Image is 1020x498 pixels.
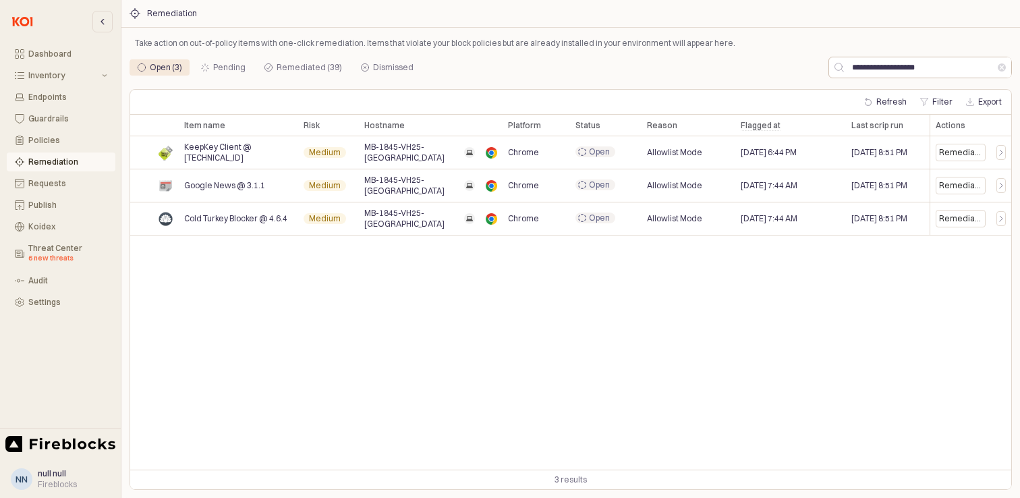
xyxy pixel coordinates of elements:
[364,120,405,131] span: Hostname
[16,472,28,486] div: nn
[7,196,115,215] button: Publish
[647,120,677,131] span: Reason
[28,200,107,210] div: Publish
[130,470,1011,489] div: Table toolbar
[7,293,115,312] button: Settings
[589,179,610,190] span: Open
[150,59,182,76] div: Open (3)
[589,213,610,223] span: Open
[28,71,99,80] div: Inventory
[7,239,115,269] button: Threat Center
[936,210,986,227] div: Remediate
[998,63,1006,72] button: Clear
[38,479,77,490] div: Fireblocks
[851,120,903,131] span: Last scrip run
[28,136,107,145] div: Policies
[28,244,107,264] div: Threat Center
[7,174,115,193] button: Requests
[364,142,459,163] span: MB-1845-VH25-[GEOGRAPHIC_DATA]
[304,120,320,131] span: Risk
[508,180,539,191] span: Chrome
[11,468,32,490] button: nn
[508,213,539,224] span: Chrome
[936,144,986,161] div: Remediate
[936,120,965,131] span: Actions
[193,59,254,76] div: Pending
[353,59,422,76] div: Dismissed
[28,253,107,264] div: 6 new threats
[7,153,115,171] button: Remediation
[741,147,797,158] span: [DATE] 6:44 PM
[575,120,600,131] span: Status
[28,92,107,102] div: Endpoints
[256,59,350,76] div: Remediated (39)
[38,468,66,478] span: null null
[147,9,197,18] div: Remediation
[851,180,907,191] span: [DATE] 8:51 PM
[28,276,107,285] div: Audit
[915,94,958,110] button: Filter
[555,473,587,487] div: 3 results
[130,59,190,76] div: Open (3)
[28,298,107,307] div: Settings
[7,45,115,63] button: Dashboard
[28,157,107,167] div: Remediation
[184,213,287,224] span: Cold Turkey Blocker @ 4.6.4
[28,222,107,231] div: Koidex
[184,180,265,191] span: Google News @ 3.1.1
[741,180,797,191] span: [DATE] 7:44 AM
[859,94,912,110] button: Refresh
[936,177,986,194] div: Remediate
[184,142,293,163] span: KeepKey Client @ [TECHNICAL_ID]
[7,109,115,128] button: Guardrails
[647,180,702,191] span: Allowlist Mode
[364,175,459,196] span: MB-1845-VH25-[GEOGRAPHIC_DATA]
[961,94,1007,110] button: Export
[309,180,341,191] span: Medium
[851,213,907,224] span: [DATE] 8:51 PM
[364,208,459,229] span: MB-1845-VH25-[GEOGRAPHIC_DATA]
[741,120,781,131] span: Flagged at
[184,120,225,131] span: Item name
[939,180,982,191] div: Remediate
[213,59,246,76] div: Pending
[7,131,115,150] button: Policies
[28,49,107,59] div: Dashboard
[741,213,797,224] span: [DATE] 7:44 AM
[589,146,610,157] span: Open
[7,271,115,290] button: Audit
[508,147,539,158] span: Chrome
[939,213,982,224] div: Remediate
[373,59,414,76] div: Dismissed
[135,37,1007,49] p: Take action on out-of-policy items with one-click remediation. Items that violate your block poli...
[28,114,107,123] div: Guardrails
[939,147,982,158] div: Remediate
[28,179,107,188] div: Requests
[7,66,115,85] button: Inventory
[851,147,907,158] span: [DATE] 8:51 PM
[7,88,115,107] button: Endpoints
[7,217,115,236] button: Koidex
[309,147,341,158] span: Medium
[508,120,541,131] span: Platform
[309,213,341,224] span: Medium
[647,213,702,224] span: Allowlist Mode
[277,59,342,76] div: Remediated (39)
[647,147,702,158] span: Allowlist Mode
